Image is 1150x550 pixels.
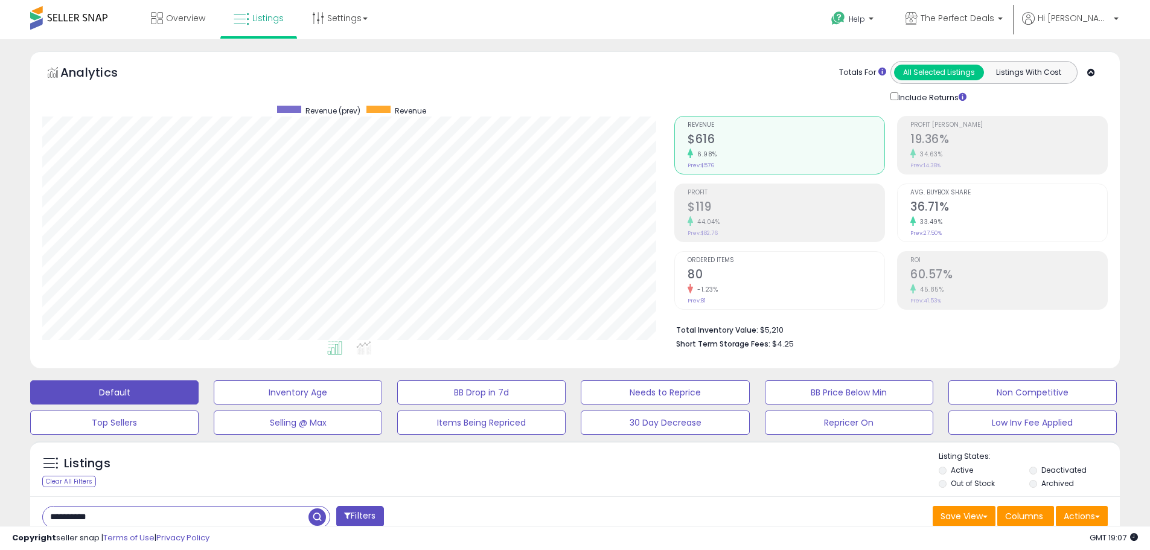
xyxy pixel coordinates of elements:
[397,411,566,435] button: Items Being Repriced
[1090,532,1138,543] span: 2025-08-12 19:07 GMT
[581,411,749,435] button: 30 Day Decrease
[948,380,1117,405] button: Non Competitive
[910,162,941,169] small: Prev: 14.38%
[30,380,199,405] button: Default
[910,297,941,304] small: Prev: 41.53%
[948,411,1117,435] button: Low Inv Fee Applied
[60,64,141,84] h5: Analytics
[772,338,794,350] span: $4.25
[30,411,199,435] button: Top Sellers
[688,122,884,129] span: Revenue
[910,132,1107,149] h2: 19.36%
[765,411,933,435] button: Repricer On
[103,532,155,543] a: Terms of Use
[676,339,770,349] b: Short Term Storage Fees:
[910,200,1107,216] h2: 36.71%
[305,106,360,116] span: Revenue (prev)
[214,380,382,405] button: Inventory Age
[688,190,884,196] span: Profit
[395,106,426,116] span: Revenue
[1005,510,1043,522] span: Columns
[933,506,995,526] button: Save View
[765,380,933,405] button: BB Price Below Min
[688,229,718,237] small: Prev: $82.76
[397,380,566,405] button: BB Drop in 7d
[688,257,884,264] span: Ordered Items
[688,162,714,169] small: Prev: $576
[894,65,984,80] button: All Selected Listings
[676,322,1099,336] li: $5,210
[983,65,1073,80] button: Listings With Cost
[12,532,56,543] strong: Copyright
[42,476,96,487] div: Clear All Filters
[688,132,884,149] h2: $616
[688,267,884,284] h2: 80
[910,229,942,237] small: Prev: 27.50%
[916,217,942,226] small: 33.49%
[881,90,981,104] div: Include Returns
[916,285,944,294] small: 45.85%
[849,14,865,24] span: Help
[693,285,718,294] small: -1.23%
[156,532,209,543] a: Privacy Policy
[688,200,884,216] h2: $119
[997,506,1054,526] button: Columns
[166,12,205,24] span: Overview
[676,325,758,335] b: Total Inventory Value:
[12,532,209,544] div: seller snap | |
[916,150,942,159] small: 34.63%
[693,150,717,159] small: 6.98%
[1041,465,1087,475] label: Deactivated
[921,12,994,24] span: The Perfect Deals
[910,190,1107,196] span: Avg. Buybox Share
[951,478,995,488] label: Out of Stock
[1038,12,1110,24] span: Hi [PERSON_NAME]
[831,11,846,26] i: Get Help
[581,380,749,405] button: Needs to Reprice
[688,297,706,304] small: Prev: 81
[214,411,382,435] button: Selling @ Max
[839,67,886,78] div: Totals For
[693,217,720,226] small: 44.04%
[939,451,1120,462] p: Listing States:
[1056,506,1108,526] button: Actions
[910,257,1107,264] span: ROI
[1041,478,1074,488] label: Archived
[910,267,1107,284] h2: 60.57%
[64,455,110,472] h5: Listings
[336,506,383,527] button: Filters
[252,12,284,24] span: Listings
[1022,12,1119,39] a: Hi [PERSON_NAME]
[910,122,1107,129] span: Profit [PERSON_NAME]
[822,2,886,39] a: Help
[951,465,973,475] label: Active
